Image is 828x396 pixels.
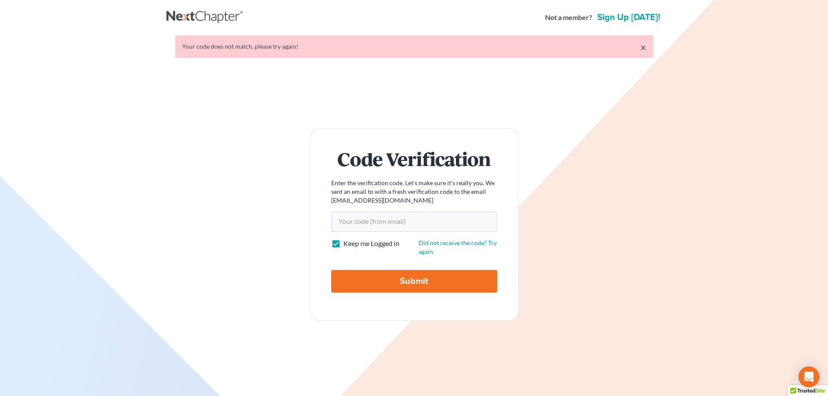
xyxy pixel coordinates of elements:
[595,13,662,22] a: Sign up [DATE]!
[331,179,497,205] p: Enter the verification code. Let's make sure it's really you. We sent an email to with a fresh ve...
[545,13,592,23] strong: Not a member?
[798,366,819,387] div: Open Intercom Messenger
[331,150,497,168] h1: Code Verification
[331,212,497,232] input: Your code (from email)
[640,42,646,53] a: ×
[419,239,497,255] a: Did not receive the code? Try again.
[331,270,497,293] input: Submit
[343,239,399,249] label: Keep me Logged in
[182,42,646,51] div: Your code does not match, please try again!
